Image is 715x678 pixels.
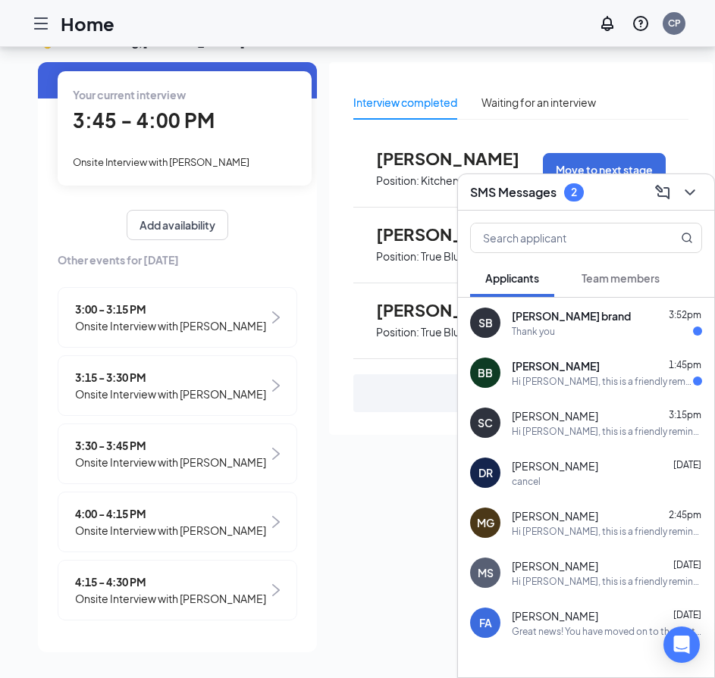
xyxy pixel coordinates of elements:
div: Waiting for an interview [481,94,596,111]
span: Onsite Interview with [PERSON_NAME] [75,590,266,607]
span: Onsite Interview with [PERSON_NAME] [75,386,266,402]
span: 3:00 - 3:15 PM [75,301,266,317]
span: [PERSON_NAME] [376,224,543,244]
div: Interview completed [353,94,457,111]
div: CP [668,17,681,30]
span: Your current interview [73,88,186,102]
span: [PERSON_NAME] [512,558,598,573]
svg: MagnifyingGlass [681,232,693,244]
div: DR [478,465,493,480]
button: ChevronDown [678,180,702,205]
div: Hi [PERSON_NAME], this is a friendly reminder. Your meeting with [PERSON_NAME] for True Blue Crew... [512,425,702,438]
div: Thank you [512,325,555,338]
h3: SMS Messages [470,184,557,201]
div: Hi [PERSON_NAME], this is a friendly reminder. Your meeting with [PERSON_NAME] for Kitchen Team M... [512,525,702,538]
span: Team members [582,271,660,285]
button: ComposeMessage [651,180,675,205]
span: [PERSON_NAME] [376,300,543,320]
span: [PERSON_NAME] [512,358,600,373]
span: 1:45pm [669,359,701,370]
svg: ChevronDown [681,183,699,202]
span: 3:15pm [669,409,701,420]
p: True Blue Crew Member [421,249,540,264]
span: Applicants [485,271,539,285]
button: Add availability [127,210,228,240]
span: 3:15 - 3:30 PM [75,369,266,386]
h1: Home [61,11,114,36]
div: SB [478,315,493,330]
span: Onsite Interview with [PERSON_NAME] [75,522,266,539]
div: Open Intercom Messenger [663,626,700,663]
p: Position: [376,173,419,188]
span: 4:15 - 4:30 PM [75,573,266,590]
span: 4:00 - 4:15 PM [75,505,266,522]
span: [DATE] [673,459,701,470]
p: Kitchen Team Member [421,173,532,188]
span: Onsite Interview with [PERSON_NAME] [75,454,266,470]
svg: Notifications [598,14,616,33]
div: SC [478,415,493,430]
span: [PERSON_NAME] [512,508,598,523]
p: Position: [376,325,419,339]
svg: Hamburger [32,14,50,33]
span: Other events for [DATE] [58,252,297,268]
div: Great news! You have moved on to the next stage of the application: Hiring Complete. We will reac... [512,625,702,638]
div: Hi [PERSON_NAME], this is a friendly reminder. Your meeting with [PERSON_NAME] for True Blue Crew... [512,575,702,588]
p: True Blue Crew Member [421,325,540,339]
div: FA [479,615,492,630]
p: Position: [376,249,419,264]
span: [PERSON_NAME] [512,408,598,423]
span: 3:52pm [669,309,701,320]
div: BB [478,365,493,380]
button: Move to next stage [543,153,666,186]
div: MG [477,515,494,530]
span: Onsite Interview with [PERSON_NAME] [73,156,249,168]
div: cancel [512,475,541,488]
span: 3:45 - 4:00 PM [73,108,215,133]
span: Onsite Interview with [PERSON_NAME] [75,317,266,334]
span: [DATE] [673,559,701,570]
span: 2:45pm [669,509,701,520]
span: 3:30 - 3:45 PM [75,437,266,454]
svg: QuestionInfo [632,14,650,33]
span: [PERSON_NAME] [512,458,598,473]
svg: ComposeMessage [654,183,672,202]
input: Search applicant [471,223,651,252]
span: [DATE] [673,609,701,620]
div: 2 [571,186,577,198]
div: MS [478,565,494,580]
div: Hi [PERSON_NAME], this is a friendly reminder. To move forward with your application for Kitchen ... [512,375,693,388]
span: [PERSON_NAME] brand [512,308,631,323]
span: [PERSON_NAME] [512,608,598,623]
span: [PERSON_NAME] [376,148,543,168]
